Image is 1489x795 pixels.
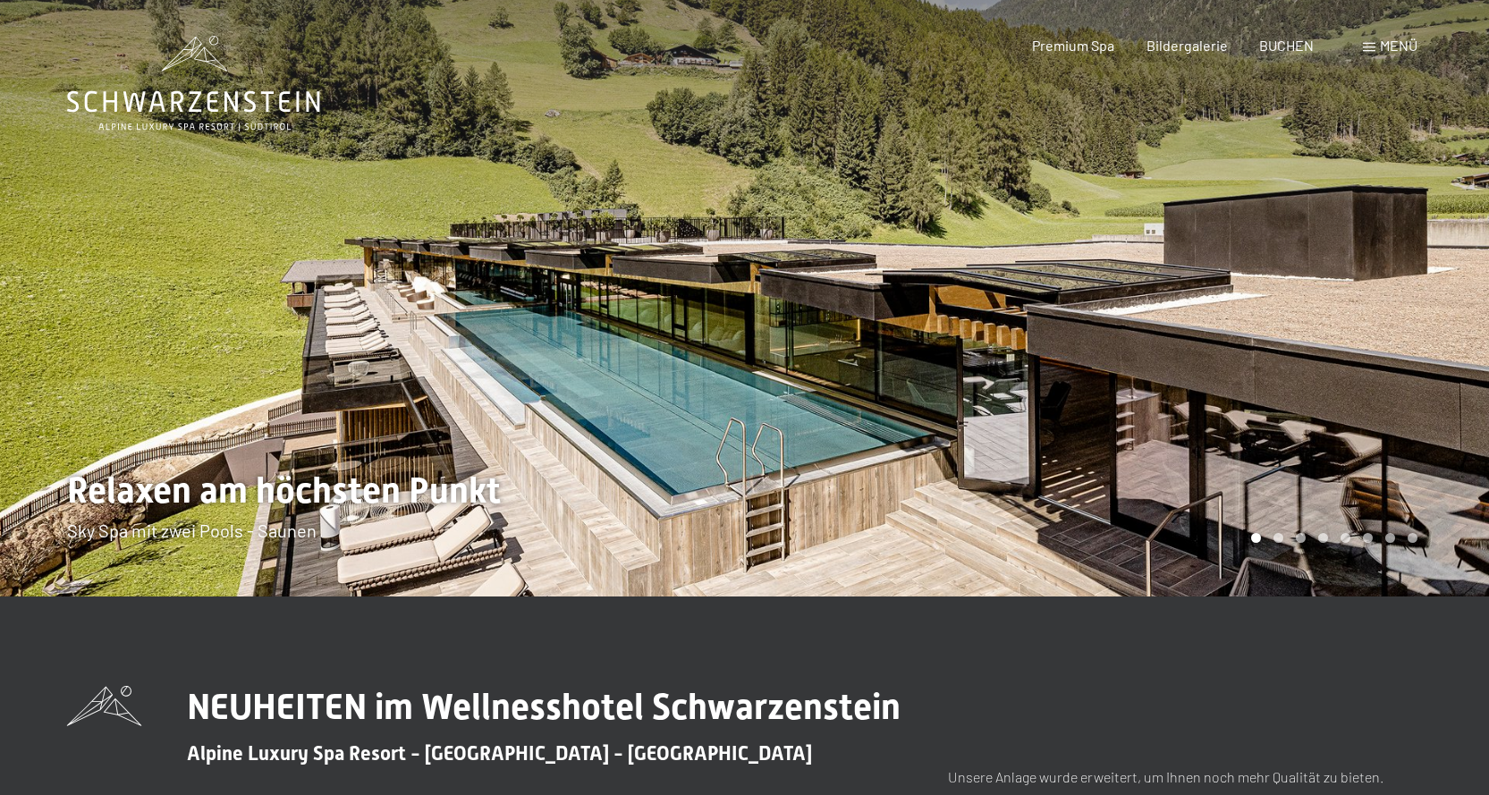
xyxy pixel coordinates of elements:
[1380,37,1417,54] span: Menü
[1296,533,1306,543] div: Carousel Page 3
[1385,533,1395,543] div: Carousel Page 7
[187,742,812,765] span: Alpine Luxury Spa Resort - [GEOGRAPHIC_DATA] - [GEOGRAPHIC_DATA]
[187,686,901,728] span: NEUHEITEN im Wellnesshotel Schwarzenstein
[1245,533,1417,543] div: Carousel Pagination
[1341,533,1350,543] div: Carousel Page 5
[1408,533,1417,543] div: Carousel Page 8
[1259,37,1314,54] a: BUCHEN
[1318,533,1328,543] div: Carousel Page 4
[1251,533,1261,543] div: Carousel Page 1 (Current Slide)
[1146,37,1228,54] a: Bildergalerie
[1032,37,1114,54] a: Premium Spa
[1273,533,1283,543] div: Carousel Page 2
[1363,533,1373,543] div: Carousel Page 6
